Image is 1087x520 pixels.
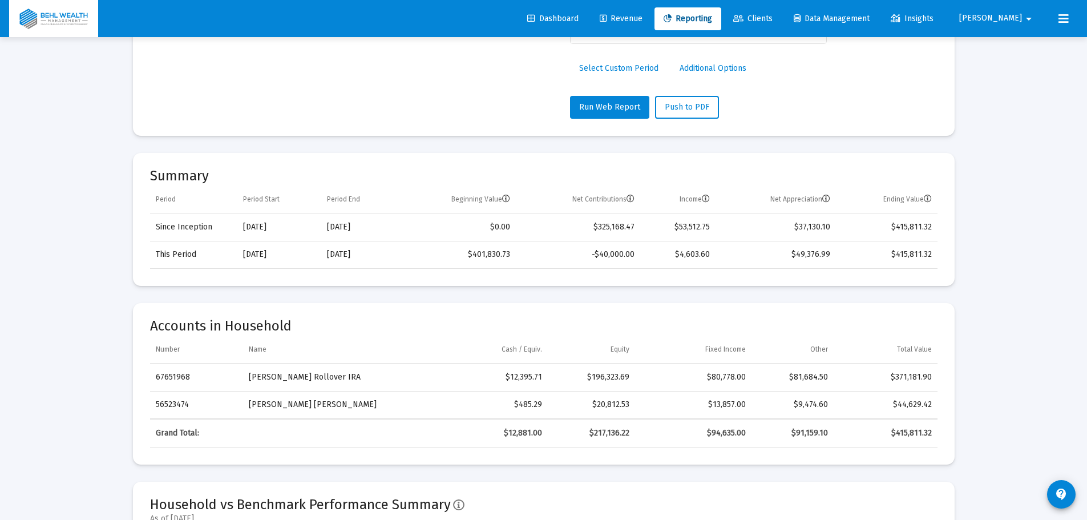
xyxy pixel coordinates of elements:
div: [DATE] [243,249,316,260]
div: Number [156,345,180,354]
div: $20,812.53 [553,399,629,410]
td: Column Beginning Value [399,186,516,213]
td: Column Fixed Income [635,336,751,364]
div: $80,778.00 [641,372,746,383]
span: Revenue [600,14,642,23]
a: Reporting [654,7,721,30]
span: Clients [733,14,773,23]
div: [DATE] [327,249,394,260]
div: Ending Value [883,195,932,204]
div: Period Start [243,195,280,204]
div: $9,474.60 [757,399,828,410]
td: Column Other [751,336,834,364]
div: $13,857.00 [641,399,746,410]
div: $12,881.00 [438,428,542,439]
div: Period [156,195,176,204]
a: Clients [724,7,782,30]
div: Fixed Income [705,345,746,354]
div: $371,181.90 [839,372,931,383]
div: $91,159.10 [757,428,828,439]
td: [PERSON_NAME] [PERSON_NAME] [243,391,432,418]
a: Revenue [591,7,652,30]
td: Column Period [150,186,237,213]
span: Push to PDF [665,102,709,112]
span: Household vs Benchmark Performance Summary [150,497,451,513]
div: Data grid [150,336,938,448]
span: Data Management [794,14,870,23]
td: Column Ending Value [836,186,938,213]
span: Select Custom Period [579,63,658,73]
td: Column Number [150,336,244,364]
td: Since Inception [150,213,237,241]
div: Net Contributions [572,195,635,204]
div: $485.29 [438,399,542,410]
div: $94,635.00 [641,428,746,439]
div: $217,136.22 [553,428,629,439]
button: [PERSON_NAME] [945,7,1049,30]
td: $49,376.99 [716,241,836,268]
span: Additional Options [680,63,746,73]
button: Push to PDF [655,96,719,119]
td: Column Period Start [237,186,321,213]
div: Name [249,345,266,354]
div: Income [680,195,710,204]
span: [PERSON_NAME] [959,14,1022,23]
td: $37,130.10 [716,213,836,241]
span: Reporting [664,14,712,23]
img: Dashboard [18,7,90,30]
a: Data Management [785,7,879,30]
td: [PERSON_NAME] Rollover IRA [243,364,432,391]
mat-icon: contact_support [1054,487,1068,501]
mat-card-title: Accounts in Household [150,320,938,332]
mat-icon: arrow_drop_down [1022,7,1036,30]
td: 67651968 [150,364,244,391]
a: Insights [882,7,943,30]
div: $196,323.69 [553,372,629,383]
button: Run Web Report [570,96,649,119]
span: Run Web Report [579,102,640,112]
div: Other [810,345,828,354]
td: $325,168.47 [516,213,640,241]
div: $12,395.71 [438,372,542,383]
div: [DATE] [243,221,316,233]
div: Grand Total: [156,428,238,439]
div: Data grid [150,186,938,269]
div: Period End [327,195,360,204]
td: -$40,000.00 [516,241,640,268]
td: $415,811.32 [836,213,938,241]
td: $415,811.32 [836,241,938,268]
div: $44,629.42 [839,399,931,410]
td: Column Net Appreciation [716,186,836,213]
div: [DATE] [327,221,394,233]
div: Equity [611,345,629,354]
div: Cash / Equiv. [502,345,542,354]
td: $53,512.75 [640,213,716,241]
mat-card-title: Summary [150,170,938,182]
td: Column Name [243,336,432,364]
span: Insights [891,14,934,23]
td: $401,830.73 [399,241,516,268]
td: Column Total Value [834,336,937,364]
a: Dashboard [518,7,588,30]
div: Beginning Value [451,195,510,204]
div: Net Appreciation [770,195,830,204]
div: $415,811.32 [839,428,931,439]
td: 56523474 [150,391,244,418]
td: $0.00 [399,213,516,241]
td: Column Period End [321,186,400,213]
div: Total Value [897,345,932,354]
td: Column Cash / Equiv. [433,336,548,364]
span: Dashboard [527,14,579,23]
td: Column Equity [548,336,635,364]
td: Column Income [640,186,716,213]
td: Column Net Contributions [516,186,640,213]
td: This Period [150,241,237,268]
div: $81,684.50 [757,372,828,383]
td: $4,603.60 [640,241,716,268]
